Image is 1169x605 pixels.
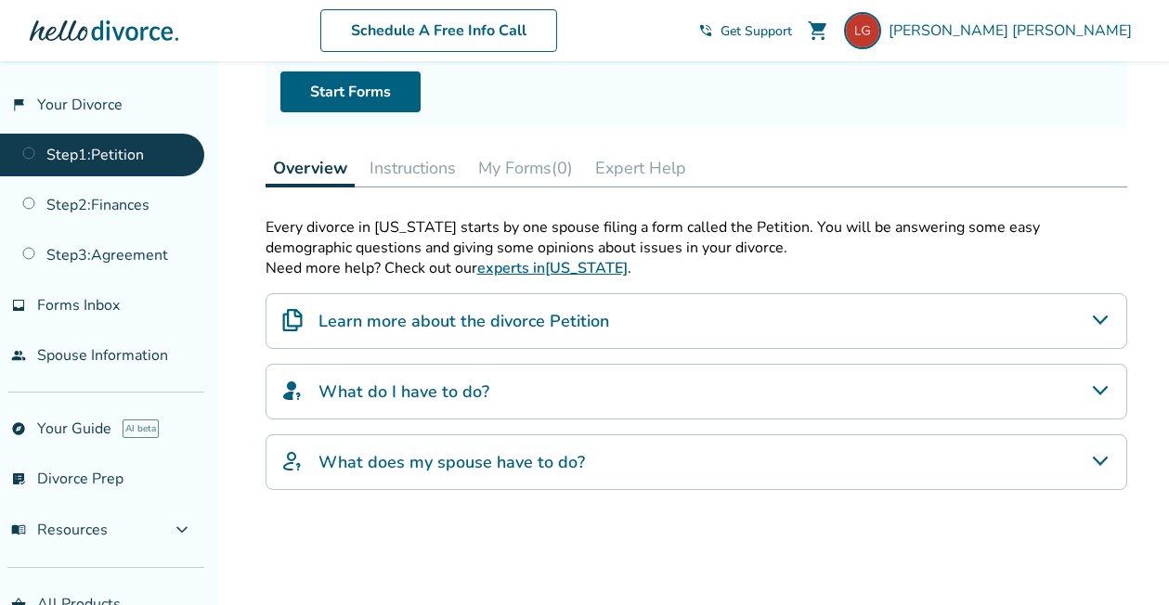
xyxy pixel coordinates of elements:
[266,217,1127,258] p: Every divorce in [US_STATE] starts by one spouse filing a form called the Petition. You will be a...
[11,522,26,537] span: menu_book
[698,22,792,40] a: phone_in_talkGet Support
[318,450,585,474] h4: What does my spouse have to do?
[266,434,1127,490] div: What does my spouse have to do?
[588,149,694,187] button: Expert Help
[477,258,628,278] a: experts in[US_STATE]
[362,149,463,187] button: Instructions
[266,258,1127,278] p: Need more help? Check out our .
[11,97,26,112] span: flag_2
[171,519,193,541] span: expand_more
[318,380,489,404] h4: What do I have to do?
[266,364,1127,419] div: What do I have to do?
[698,23,713,38] span: phone_in_talk
[844,12,881,49] img: lgonzalez-ratchev@sobrato.org
[266,149,355,187] button: Overview
[280,71,421,112] a: Start Forms
[11,298,26,313] span: inbox
[807,19,829,42] span: shopping_cart
[889,20,1139,41] span: [PERSON_NAME] [PERSON_NAME]
[721,22,792,40] span: Get Support
[1076,516,1169,605] iframe: Chat Widget
[11,520,108,540] span: Resources
[471,149,580,187] button: My Forms(0)
[320,9,557,52] a: Schedule A Free Info Call
[11,471,26,486] span: list_alt_check
[281,309,304,331] img: Learn more about the divorce Petition
[11,421,26,436] span: explore
[318,309,609,333] h4: Learn more about the divorce Petition
[11,348,26,363] span: people
[281,450,304,472] img: What does my spouse have to do?
[37,295,120,315] span: Forms Inbox
[266,293,1127,349] div: Learn more about the divorce Petition
[123,419,159,438] span: AI beta
[281,380,304,402] img: What do I have to do?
